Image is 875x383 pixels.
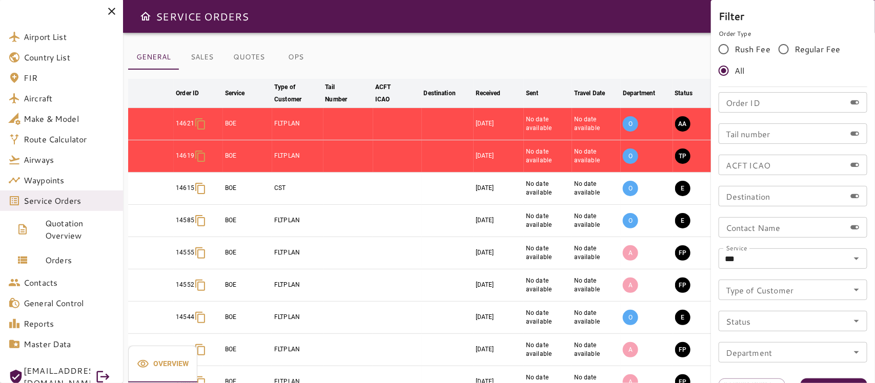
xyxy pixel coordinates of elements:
[849,314,864,328] button: Open
[719,29,867,38] p: Order Type
[849,345,864,359] button: Open
[719,38,867,81] div: rushFeeOrder
[849,251,864,266] button: Open
[849,283,864,297] button: Open
[735,43,770,55] span: Rush Fee
[735,65,744,77] span: All
[719,8,867,24] h6: Filter
[726,244,747,252] label: Service
[795,43,841,55] span: Regular Fee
